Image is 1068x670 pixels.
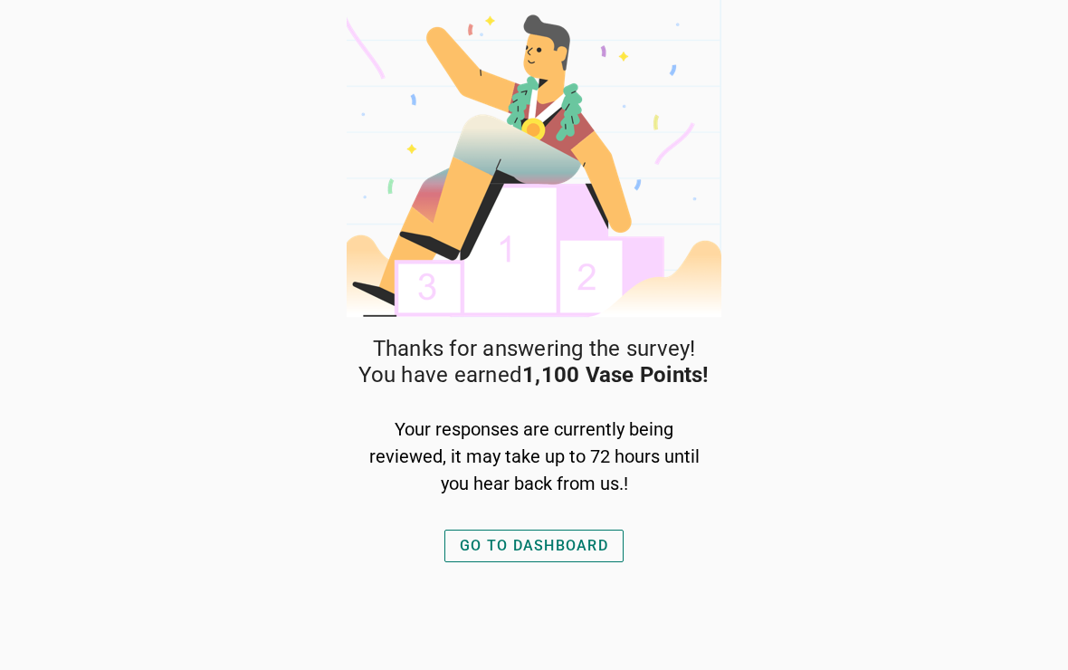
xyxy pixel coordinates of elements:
span: You have earned [358,362,709,388]
button: GO TO DASHBOARD [444,530,624,562]
div: GO TO DASHBOARD [460,535,608,557]
strong: 1,100 Vase Points! [522,362,710,388]
span: Thanks for answering the survey! [373,336,696,362]
div: Your responses are currently being reviewed, it may take up to 72 hours until you hear back from ... [366,416,702,497]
